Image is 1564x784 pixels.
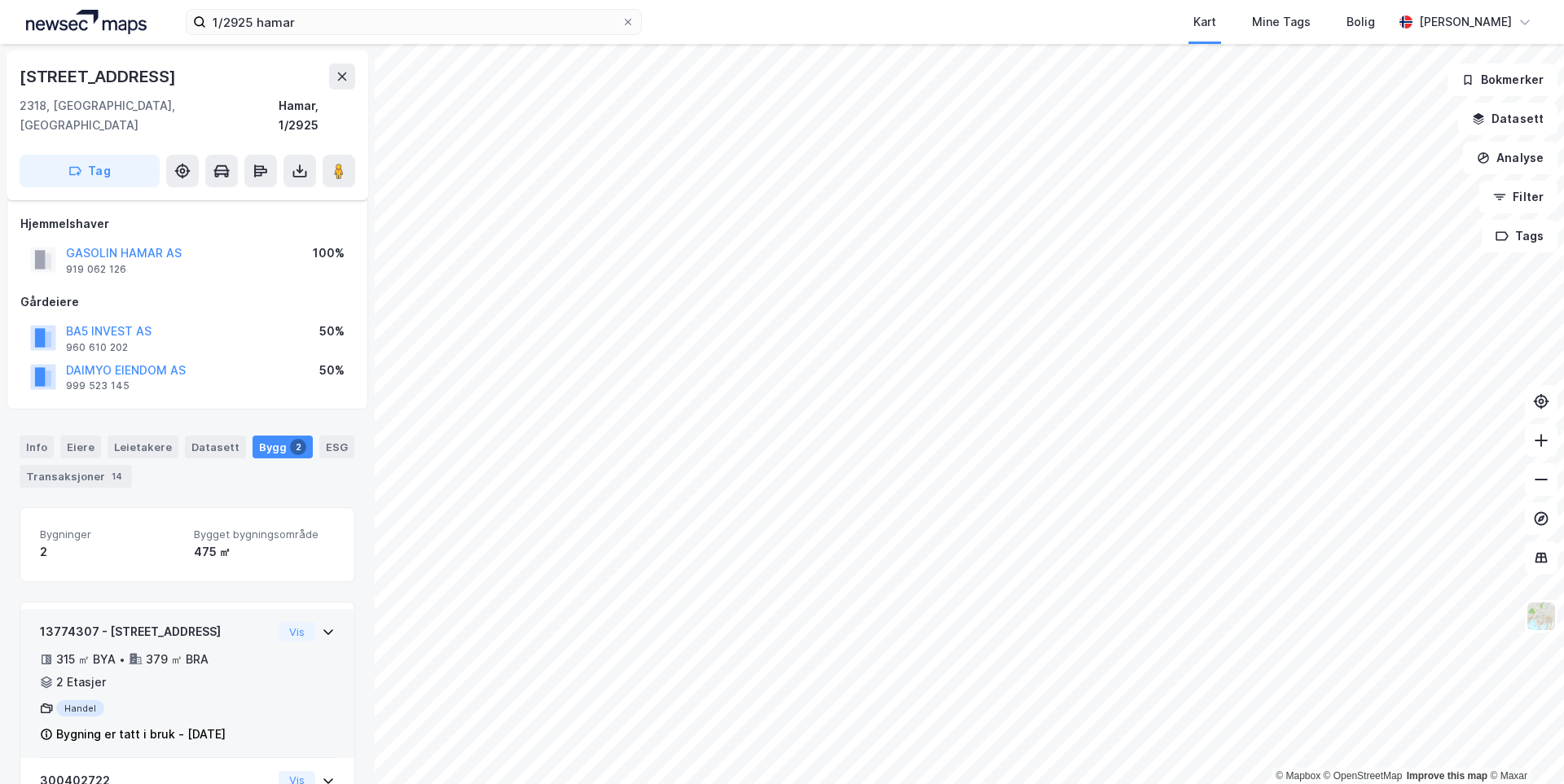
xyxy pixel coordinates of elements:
div: Hjemmelshaver [20,214,354,234]
div: 315 ㎡ BYA [56,650,116,669]
div: 100% [313,243,345,263]
button: Bokmerker [1448,64,1557,96]
button: Analyse [1463,142,1557,174]
div: 2 [290,439,306,455]
div: Kontrollprogram for chat [1483,706,1564,784]
div: 2318, [GEOGRAPHIC_DATA], [GEOGRAPHIC_DATA] [20,96,279,135]
div: Mine Tags [1252,12,1311,32]
div: 2 [40,542,181,562]
div: 919 062 126 [66,263,126,276]
div: 379 ㎡ BRA [146,650,209,669]
span: Bygget bygningsområde [194,528,335,541]
span: Bygninger [40,528,181,541]
div: 999 523 145 [66,379,130,392]
div: 50% [319,361,345,380]
iframe: Chat Widget [1483,706,1564,784]
div: Datasett [185,436,246,458]
div: Hamar, 1/2925 [279,96,355,135]
div: Gårdeiere [20,292,354,312]
div: Eiere [60,436,101,458]
a: OpenStreetMap [1324,770,1403,782]
button: Vis [279,622,315,642]
div: 475 ㎡ [194,542,335,562]
div: • [119,653,125,666]
div: Bolig [1347,12,1375,32]
div: Info [20,436,54,458]
div: 960 610 202 [66,341,128,354]
input: Søk på adresse, matrikkel, gårdeiere, leietakere eller personer [206,10,622,34]
div: 13774307 - [STREET_ADDRESS] [40,622,272,642]
a: Improve this map [1407,770,1487,782]
div: Bygg [253,436,313,458]
div: ESG [319,436,354,458]
div: [STREET_ADDRESS] [20,64,179,90]
button: Filter [1479,181,1557,213]
div: 2 Etasjer [56,672,106,692]
button: Tag [20,155,160,187]
button: Datasett [1458,103,1557,135]
img: logo.a4113a55bc3d86da70a041830d287a7e.svg [26,10,147,34]
img: Z [1526,601,1557,632]
div: Leietakere [108,436,178,458]
a: Mapbox [1276,770,1320,782]
div: [PERSON_NAME] [1419,12,1512,32]
div: 14 [108,468,125,484]
div: Kart [1193,12,1216,32]
button: Tags [1482,220,1557,252]
div: Transaksjoner [20,465,132,488]
div: 50% [319,322,345,341]
div: Bygning er tatt i bruk - [DATE] [56,725,226,744]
